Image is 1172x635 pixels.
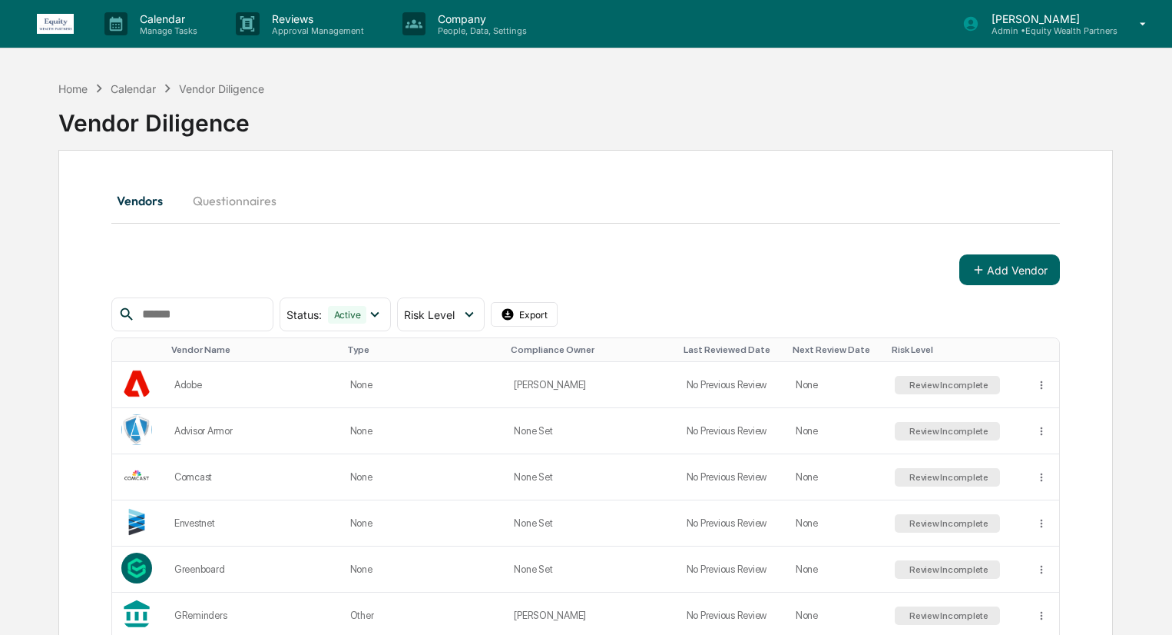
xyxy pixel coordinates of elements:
td: None Set [505,454,677,500]
div: Toggle SortBy [171,344,335,355]
div: secondary tabs example [111,182,1059,219]
p: Reviews [260,12,372,25]
p: [PERSON_NAME] [979,12,1117,25]
span: Risk Level [404,308,455,321]
div: Advisor Armor [174,425,332,437]
p: Manage Tasks [127,25,205,36]
div: Toggle SortBy [347,344,499,355]
div: Toggle SortBy [511,344,670,355]
div: Review Incomplete [906,564,988,575]
td: No Previous Review [677,547,786,593]
div: Adobe [174,379,332,391]
img: Vendor Logo [121,553,152,583]
td: None [786,362,886,408]
div: Review Incomplete [906,472,988,483]
td: No Previous Review [677,500,786,547]
p: Approval Management [260,25,372,36]
div: GReminders [174,610,332,621]
div: Active [328,306,367,324]
td: No Previous Review [677,454,786,500]
div: Envestnet [174,517,332,529]
div: Toggle SortBy [684,344,780,355]
button: Add Vendor [959,254,1060,285]
td: None [786,500,886,547]
td: None [341,547,505,593]
p: Company [425,12,535,25]
td: No Previous Review [677,362,786,408]
img: Vendor Logo [121,460,152,491]
td: None Set [505,500,677,547]
div: Comcast [174,471,332,483]
div: Toggle SortBy [124,344,158,355]
td: None [786,547,886,593]
div: Review Incomplete [906,380,988,391]
span: Status : [286,308,322,321]
td: None [786,408,886,454]
div: Greenboard [174,564,332,575]
div: Review Incomplete [906,426,988,437]
div: Toggle SortBy [1038,344,1053,355]
td: None [786,454,886,500]
p: Admin • Equity Wealth Partners [979,25,1117,36]
img: logo [37,14,74,34]
div: Vendor Diligence [179,82,264,95]
td: None Set [505,408,677,454]
div: Review Incomplete [906,518,988,529]
td: No Previous Review [677,408,786,454]
td: None Set [505,547,677,593]
iframe: Open customer support [1123,584,1164,626]
td: None [341,500,505,547]
div: Toggle SortBy [793,344,879,355]
p: Calendar [127,12,205,25]
button: Export [491,302,558,327]
div: Home [58,82,88,95]
td: None [341,408,505,454]
td: None [341,454,505,500]
img: Vendor Logo [121,368,152,399]
div: Vendor Diligence [58,97,1113,137]
img: Vendor Logo [121,414,152,445]
div: Review Incomplete [906,610,988,621]
button: Vendors [111,182,180,219]
td: None [341,362,505,408]
td: [PERSON_NAME] [505,362,677,408]
div: Toggle SortBy [892,344,1019,355]
img: Vendor Logo [121,507,152,537]
button: Questionnaires [180,182,289,219]
p: People, Data, Settings [425,25,535,36]
div: Calendar [111,82,156,95]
